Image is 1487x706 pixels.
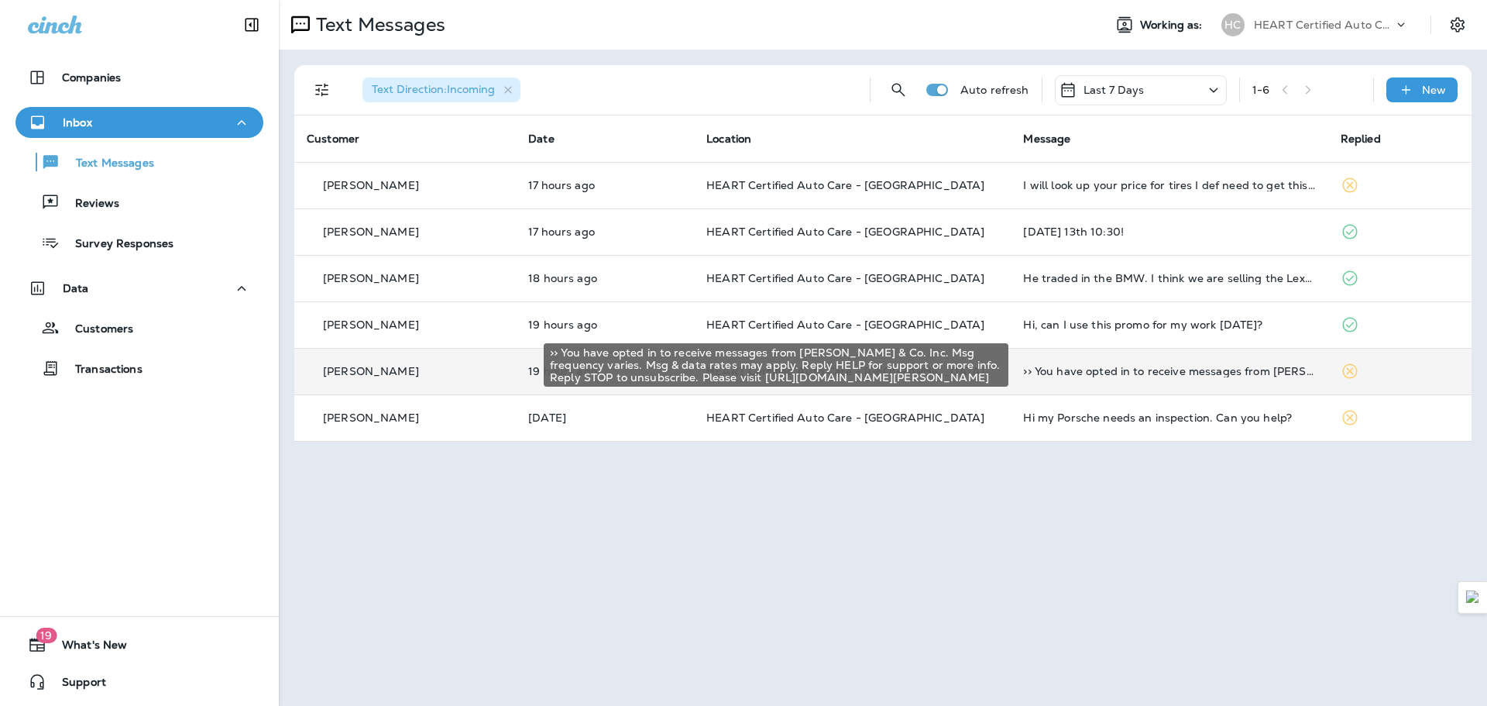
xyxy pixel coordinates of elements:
p: [PERSON_NAME] [323,412,419,424]
p: [PERSON_NAME] [323,365,419,377]
span: Working as: [1140,19,1206,32]
button: Transactions [15,352,263,384]
p: [PERSON_NAME] [323,272,419,284]
p: Data [63,282,89,294]
button: Settings [1444,11,1472,39]
span: Message [1023,132,1070,146]
div: >> You have opted in to receive messages from Oppenheimer & Co. Inc. Msg frequency varies. Msg & ... [1023,365,1315,377]
span: HEART Certified Auto Care - [GEOGRAPHIC_DATA] [706,225,984,239]
button: Survey Responses [15,226,263,259]
button: Inbox [15,107,263,138]
span: Replied [1341,132,1381,146]
div: Hi my Porsche needs an inspection. Can you help? [1023,412,1315,424]
p: Customers [60,322,133,337]
button: Filters [307,74,338,105]
span: HEART Certified Auto Care - [GEOGRAPHIC_DATA] [706,411,984,425]
button: Collapse Sidebar [230,9,273,40]
p: HEART Certified Auto Care [1254,19,1393,31]
p: Oct 7, 2025 01:44 PM [528,179,682,191]
p: Oct 7, 2025 11:12 AM [528,365,682,377]
p: [PERSON_NAME] [323,179,419,191]
span: HEART Certified Auto Care - [GEOGRAPHIC_DATA] [706,318,984,332]
p: Oct 7, 2025 12:08 PM [528,272,682,284]
div: Text Direction:Incoming [362,77,520,102]
button: 19What's New [15,629,263,660]
p: Text Messages [310,13,445,36]
div: 1 - 6 [1252,84,1269,96]
button: Data [15,273,263,304]
div: He traded in the BMW. I think we are selling the Lexus. [1023,272,1315,284]
div: I will look up your price for tires I def need to get this done [1023,179,1315,191]
p: Oct 4, 2025 01:46 PM [528,412,682,424]
span: HEART Certified Auto Care - [GEOGRAPHIC_DATA] [706,271,984,285]
span: Date [528,132,555,146]
div: Hi, can I use this promo for my work today? [1023,319,1315,331]
span: Location [706,132,751,146]
span: Customer [307,132,359,146]
p: Auto refresh [960,84,1029,96]
button: Support [15,666,263,697]
p: Inbox [63,116,92,129]
div: HC [1221,13,1245,36]
p: Oct 7, 2025 11:24 AM [528,319,682,331]
p: Transactions [60,363,143,377]
div: >> You have opted in to receive messages from [PERSON_NAME] & Co. Inc. Msg frequency varies. Msg ... [544,343,1008,387]
p: New [1422,84,1446,96]
span: 19 [36,628,57,643]
p: [PERSON_NAME] [323,226,419,238]
p: Last 7 Days [1083,84,1145,96]
div: Monday 13th 10:30! [1023,226,1315,238]
p: Reviews [60,197,119,212]
p: Survey Responses [60,237,173,252]
p: [PERSON_NAME] [323,319,419,331]
button: Search Messages [883,74,914,105]
p: Companies [62,71,121,84]
span: Text Direction : Incoming [372,82,495,96]
p: Oct 7, 2025 01:07 PM [528,226,682,238]
button: Reviews [15,186,263,219]
span: What's New [46,639,127,657]
button: Text Messages [15,146,263,178]
span: Support [46,676,106,694]
button: Companies [15,62,263,93]
button: Customers [15,312,263,344]
span: HEART Certified Auto Care - [GEOGRAPHIC_DATA] [706,178,984,192]
img: Detect Auto [1466,591,1480,604]
p: Text Messages [60,157,154,171]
